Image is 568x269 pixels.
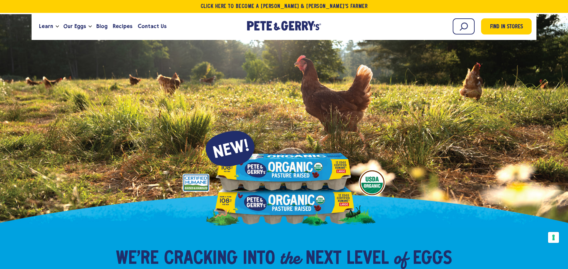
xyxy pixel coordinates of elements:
a: Blog [94,18,110,35]
a: Our Eggs [61,18,89,35]
span: Next [306,249,341,269]
a: Find in Stores [481,18,532,34]
span: Contact Us [138,22,166,30]
span: Blog [96,22,108,30]
span: Level [346,249,389,269]
span: Find in Stores [490,23,523,32]
span: Eggs​ [413,249,452,269]
button: Open the dropdown menu for Learn [56,25,59,28]
a: Recipes [110,18,135,35]
span: Our Eggs [63,22,86,30]
a: Contact Us [135,18,169,35]
button: Your consent preferences for tracking technologies [548,232,559,243]
span: Recipes [113,22,132,30]
input: Search [453,18,475,34]
button: Open the dropdown menu for Our Eggs [89,25,92,28]
span: We’re [116,249,159,269]
span: Cracking [164,249,238,269]
a: Learn [36,18,56,35]
span: into [243,249,275,269]
span: Learn [39,22,53,30]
